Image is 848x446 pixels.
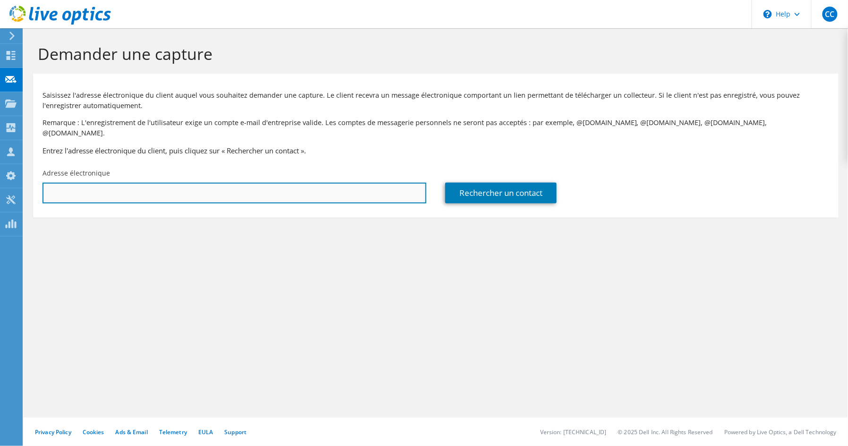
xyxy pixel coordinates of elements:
h1: Demander une capture [38,44,829,64]
a: Telemetry [159,428,187,436]
a: EULA [198,428,213,436]
li: © 2025 Dell Inc. All Rights Reserved [618,428,713,436]
a: Cookies [83,428,104,436]
label: Adresse électronique [42,168,110,178]
a: Rechercher un contact [445,183,557,203]
li: Version: [TECHNICAL_ID] [540,428,607,436]
a: Privacy Policy [35,428,71,436]
span: CC [823,7,838,22]
a: Ads & Email [116,428,148,436]
li: Powered by Live Optics, a Dell Technology [724,428,837,436]
a: Support [224,428,246,436]
p: Remarque : L'enregistrement de l'utilisateur exige un compte e-mail d'entreprise valide. Les comp... [42,118,829,138]
h3: Entrez l'adresse électronique du client, puis cliquez sur « Rechercher un contact ». [42,145,829,156]
svg: \n [763,10,772,18]
p: Saisissez l'adresse électronique du client auquel vous souhaitez demander une capture. Le client ... [42,90,829,111]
